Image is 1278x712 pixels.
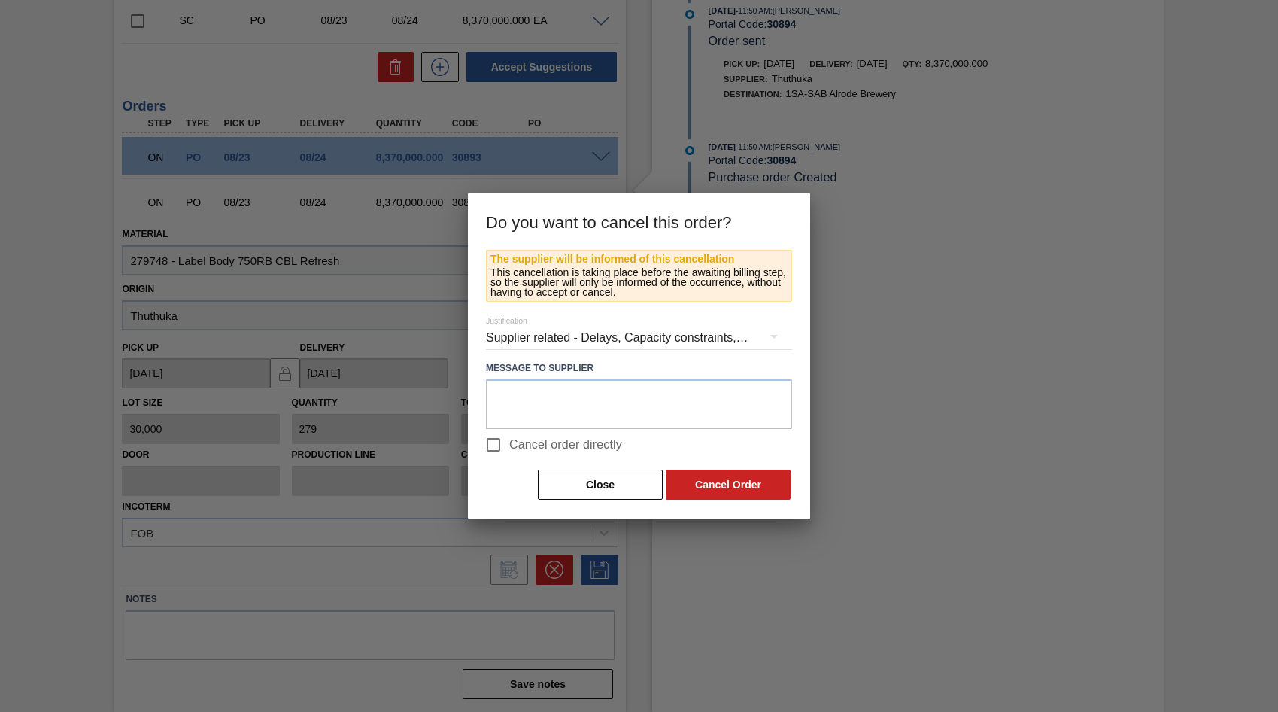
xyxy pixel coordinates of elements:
label: Message to Supplier [486,358,792,379]
p: This cancellation is taking place before the awaiting billing step, so the supplier will only be ... [490,268,788,297]
p: The supplier will be informed of this cancellation [490,254,788,264]
div: Supplier related - Delays, Capacity constraints, etc. [486,317,792,359]
button: Cancel Order [666,470,791,500]
h3: Do you want to cancel this order? [468,193,810,250]
button: Close [538,470,663,500]
span: Cancel order directly [509,436,622,454]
